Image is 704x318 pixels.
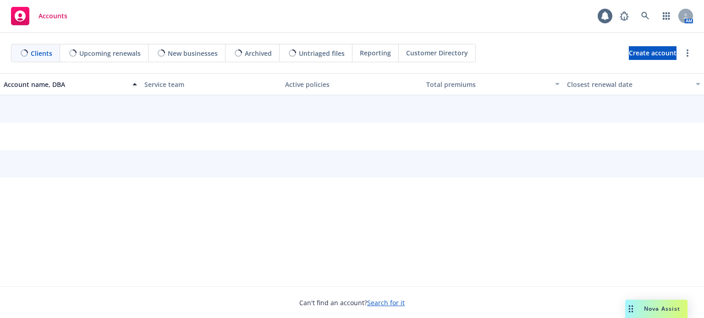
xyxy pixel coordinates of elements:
a: Accounts [7,3,71,29]
button: Nova Assist [625,300,687,318]
span: Clients [31,49,52,58]
button: Total premiums [423,73,563,95]
div: Closest renewal date [567,80,690,89]
span: Reporting [360,48,391,58]
button: Service team [141,73,281,95]
span: Untriaged files [299,49,345,58]
span: Upcoming renewals [79,49,141,58]
span: New businesses [168,49,218,58]
span: Can't find an account? [299,298,405,307]
button: Active policies [281,73,422,95]
a: Search [636,7,654,25]
a: Create account [629,46,676,60]
a: more [682,48,693,59]
a: Report a Bug [615,7,633,25]
button: Closest renewal date [563,73,704,95]
span: Accounts [38,12,67,20]
a: Search for it [367,298,405,307]
div: Total premiums [426,80,550,89]
div: Service team [144,80,278,89]
div: Active policies [285,80,418,89]
div: Account name, DBA [4,80,127,89]
span: Nova Assist [644,305,680,313]
span: Archived [245,49,272,58]
span: Create account [629,44,676,62]
span: Customer Directory [406,48,468,58]
div: Drag to move [625,300,637,318]
a: Switch app [657,7,676,25]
